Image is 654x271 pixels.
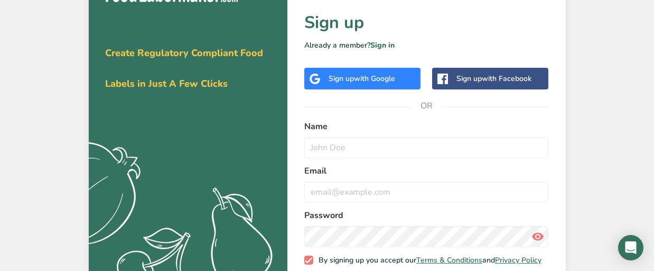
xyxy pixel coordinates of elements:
p: Already a member? [304,40,549,51]
a: Terms & Conditions [416,255,482,265]
span: Create Regulatory Compliant Food Labels in Just A Few Clicks [106,47,264,90]
h1: Sign up [304,10,549,35]
span: with Google [354,74,395,84]
label: Password [304,209,549,222]
input: email@example.com [304,182,549,203]
div: Sign up [456,73,531,84]
label: Email [304,165,549,177]
span: OR [410,90,442,122]
div: Sign up [329,73,395,84]
div: Open Intercom Messenger [618,235,643,260]
span: By signing up you accept our and [313,256,541,265]
a: Privacy Policy [495,255,541,265]
span: with Facebook [482,74,531,84]
a: Sign in [370,40,395,50]
input: John Doe [304,137,549,158]
label: Name [304,120,549,133]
